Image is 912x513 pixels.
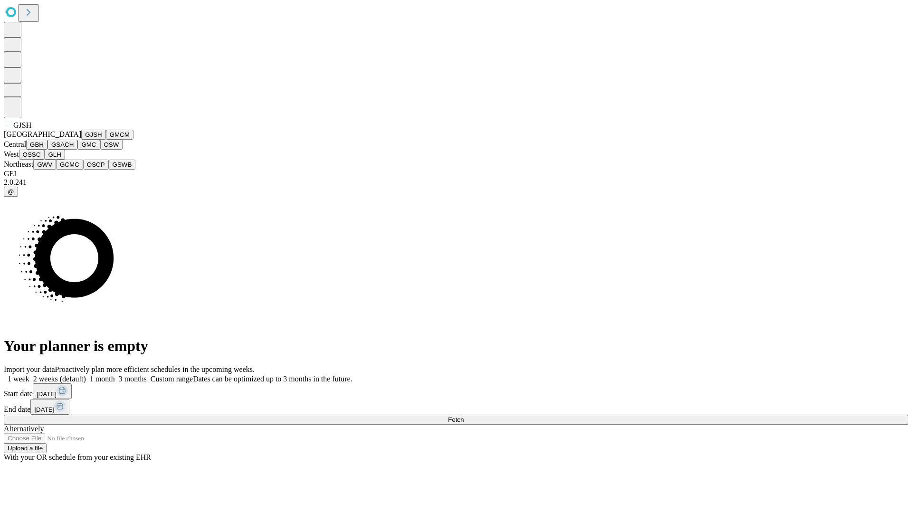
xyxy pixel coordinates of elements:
[4,178,908,187] div: 2.0.241
[4,399,908,415] div: End date
[90,375,115,383] span: 1 month
[26,140,47,150] button: GBH
[30,399,69,415] button: [DATE]
[8,188,14,195] span: @
[4,337,908,355] h1: Your planner is empty
[8,375,29,383] span: 1 week
[4,160,33,168] span: Northeast
[33,160,56,170] button: GWV
[55,365,255,373] span: Proactively plan more efficient schedules in the upcoming weeks.
[4,140,26,148] span: Central
[34,406,54,413] span: [DATE]
[4,383,908,399] div: Start date
[119,375,147,383] span: 3 months
[19,150,45,160] button: OSSC
[81,130,106,140] button: GJSH
[33,375,86,383] span: 2 weeks (default)
[4,365,55,373] span: Import your data
[4,425,44,433] span: Alternatively
[4,187,18,197] button: @
[13,121,31,129] span: GJSH
[4,130,81,138] span: [GEOGRAPHIC_DATA]
[37,390,57,398] span: [DATE]
[4,150,19,158] span: West
[151,375,193,383] span: Custom range
[448,416,464,423] span: Fetch
[4,453,151,461] span: With your OR schedule from your existing EHR
[4,443,47,453] button: Upload a file
[77,140,100,150] button: GMC
[100,140,123,150] button: OSW
[47,140,77,150] button: GSACH
[33,383,72,399] button: [DATE]
[56,160,83,170] button: GCMC
[44,150,65,160] button: GLH
[193,375,352,383] span: Dates can be optimized up to 3 months in the future.
[109,160,136,170] button: GSWB
[4,415,908,425] button: Fetch
[4,170,908,178] div: GEI
[83,160,109,170] button: OSCP
[106,130,133,140] button: GMCM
